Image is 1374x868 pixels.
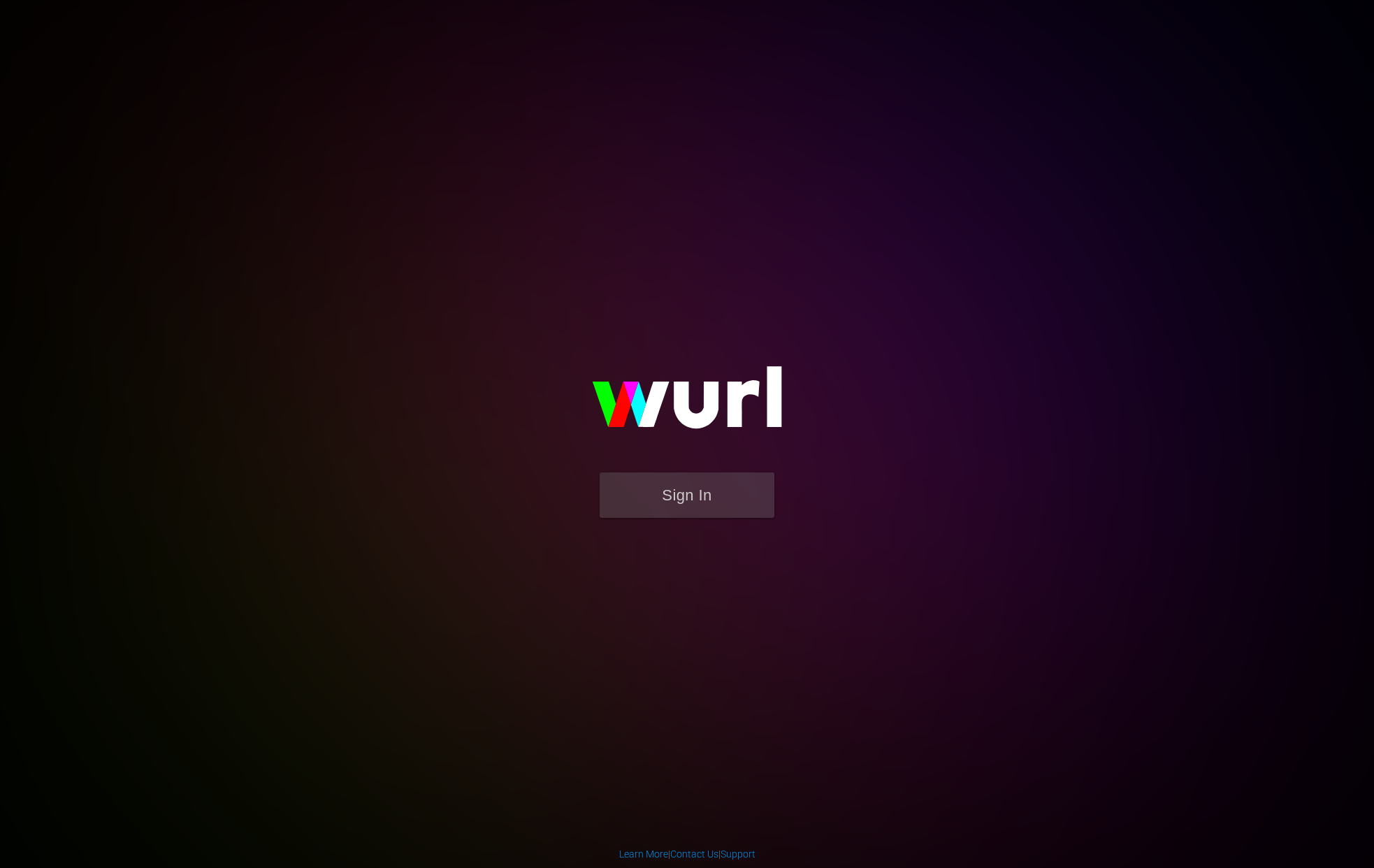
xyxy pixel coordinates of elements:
img: wurl-logo-on-black-223613ac3d8ba8fe6dc639794a292ebdb59501304c7dfd60c99c58986ef67473.svg [547,336,827,472]
a: Contact Us [670,848,718,860]
div: | | [619,847,755,861]
a: Learn More [619,848,668,860]
button: Sign In [600,472,774,518]
a: Support [721,848,755,860]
